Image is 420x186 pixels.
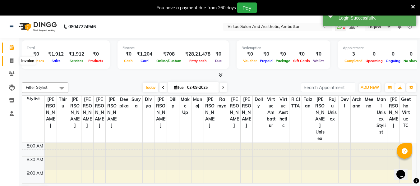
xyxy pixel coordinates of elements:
span: Ramya [216,96,228,110]
iframe: chat widget [394,161,414,180]
div: 0 [384,51,402,58]
span: Faizan [302,96,314,110]
span: Dolly [253,96,265,110]
span: [PERSON_NAME] [155,96,167,129]
div: ₹1,912 [66,51,87,58]
img: logo [16,18,58,35]
div: Total [27,45,105,51]
span: Virtue Aesthetic [277,96,289,129]
span: Online/Custom [155,59,183,63]
div: Login Successfully. [339,15,412,21]
div: ₹1,204 [134,51,155,58]
span: Gift Cards [292,59,312,63]
div: You have a payment due from 260 days [157,5,236,11]
span: Surya [130,96,142,110]
div: ₹0 [87,51,105,58]
div: 0 [402,51,420,58]
span: Wallet [312,59,325,63]
div: ₹0 [27,51,46,58]
span: Services [68,59,85,63]
span: [PERSON_NAME] [387,96,399,129]
button: Pay [237,2,257,13]
span: Due [214,59,223,63]
div: Finance [122,45,224,51]
span: Completed [343,59,364,63]
input: Search Appointment [301,83,355,92]
span: [PERSON_NAME] [81,96,93,129]
input: 2025-09-02 [185,83,216,92]
span: Prepaid [258,59,274,63]
span: Voucher [242,59,258,63]
span: No show [402,59,420,63]
span: Petty cash [188,59,208,63]
span: ADD NEW [361,85,379,90]
span: Mani Unisex Stylist [375,96,387,136]
span: [PERSON_NAME] [45,96,57,129]
span: [PERSON_NAME] [241,96,252,129]
span: Dilip [167,96,179,110]
span: Products [87,59,105,63]
div: ₹0 [274,51,292,58]
div: 3 [343,51,364,58]
div: ₹0 [292,51,312,58]
div: ₹0 [122,51,134,58]
span: Geetha Virtue TC [400,96,412,129]
div: ₹1,912 [46,51,66,58]
span: Tue [173,85,185,90]
span: [PERSON_NAME] [106,96,118,129]
span: Upcoming [364,59,384,63]
span: Ongoing [384,59,402,63]
div: ₹0 [213,51,224,58]
span: Make up [179,96,191,116]
span: Card [139,59,150,63]
span: Today [143,83,158,92]
span: Meena [363,96,375,110]
span: Archana [351,96,362,110]
div: Redemption [242,45,325,51]
div: 8:00 AM [25,143,44,149]
div: Invoice [20,57,35,65]
span: Cash [122,59,134,63]
div: ₹28,21,478 [183,51,213,58]
div: 9:00 AM [25,170,44,177]
span: Deepika [118,96,130,110]
span: Manoj [192,96,203,110]
div: ₹0 [258,51,274,58]
div: Appointment [343,45,420,51]
span: Package [274,59,292,63]
span: Filter Stylist [26,85,48,90]
div: 8:30 AM [25,157,44,163]
span: Raju Unisex [326,96,338,123]
b: 08047224946 [68,18,96,35]
div: 0 [364,51,384,58]
div: ₹0 [312,51,325,58]
span: [PERSON_NAME] [204,96,216,129]
span: Sales [50,59,62,63]
div: ₹708 [155,51,183,58]
span: [PERSON_NAME] Unisex [314,96,326,143]
span: Virtue Ambattur [265,96,277,129]
div: ₹0 [242,51,258,58]
span: [PERSON_NAME] [228,96,240,129]
span: Divya [143,96,155,110]
span: [PERSON_NAME] [94,96,105,129]
span: RICITTA [289,96,301,110]
button: ADD NEW [359,83,381,92]
span: [PERSON_NAME] [69,96,81,129]
span: Devi [339,96,350,110]
div: Stylist [22,96,44,102]
span: Thiru [57,96,69,110]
